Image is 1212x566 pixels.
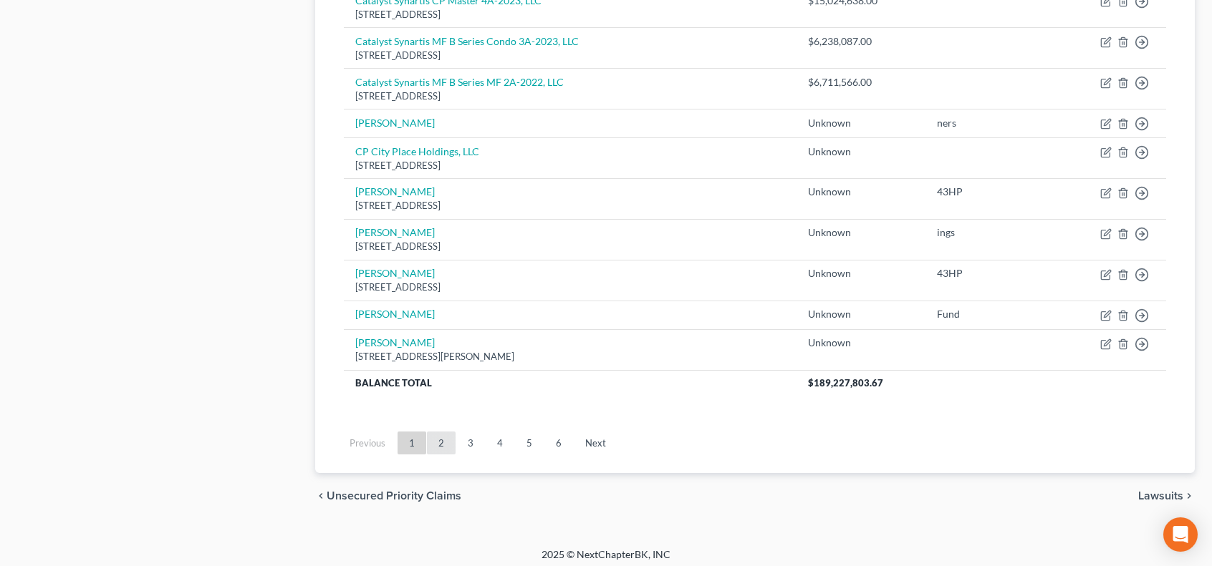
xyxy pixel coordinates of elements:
div: 43HP [937,266,1047,280]
div: Unknown [808,225,914,240]
a: Catalyst Synartis MF B Series MF 2A-2022, LLC [355,76,564,88]
div: [STREET_ADDRESS] [355,280,785,294]
div: Fund [937,307,1047,321]
a: [PERSON_NAME] [355,308,435,320]
a: CP City Place Holdings, LLC [355,145,479,157]
span: $189,227,803.67 [808,377,883,389]
button: Lawsuits chevron_right [1138,490,1195,502]
a: 5 [515,431,544,454]
a: [PERSON_NAME] [355,226,435,238]
div: [STREET_ADDRESS] [355,8,785,21]
th: Balance Total [344,370,797,396]
a: 2 [427,431,456,454]
div: [STREET_ADDRESS] [355,49,785,62]
div: ings [937,225,1047,240]
span: Unsecured Priority Claims [327,490,461,502]
div: 43HP [937,185,1047,199]
div: Unknown [808,307,914,321]
a: 3 [456,431,485,454]
a: 4 [486,431,514,454]
a: Catalyst Synartis MF B Series Condo 3A-2023, LLC [355,35,579,47]
div: Unknown [808,185,914,199]
a: [PERSON_NAME] [355,117,435,129]
div: [STREET_ADDRESS] [355,199,785,213]
div: [STREET_ADDRESS] [355,89,785,103]
a: 6 [544,431,573,454]
a: 1 [398,431,426,454]
button: chevron_left Unsecured Priority Claims [315,490,461,502]
div: [STREET_ADDRESS] [355,240,785,253]
a: [PERSON_NAME] [355,185,435,197]
div: [STREET_ADDRESS] [355,159,785,172]
div: Unknown [808,145,914,159]
a: [PERSON_NAME] [355,267,435,279]
div: $6,711,566.00 [808,75,914,89]
div: $6,238,087.00 [808,34,914,49]
div: Unknown [808,266,914,280]
i: chevron_right [1183,490,1195,502]
span: Lawsuits [1138,490,1183,502]
i: chevron_left [315,490,327,502]
div: Unknown [808,116,914,130]
a: Next [574,431,617,454]
div: ners [937,116,1047,130]
a: [PERSON_NAME] [355,336,435,348]
div: Open Intercom Messenger [1163,517,1198,552]
div: [STREET_ADDRESS][PERSON_NAME] [355,350,785,363]
div: Unknown [808,336,914,350]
